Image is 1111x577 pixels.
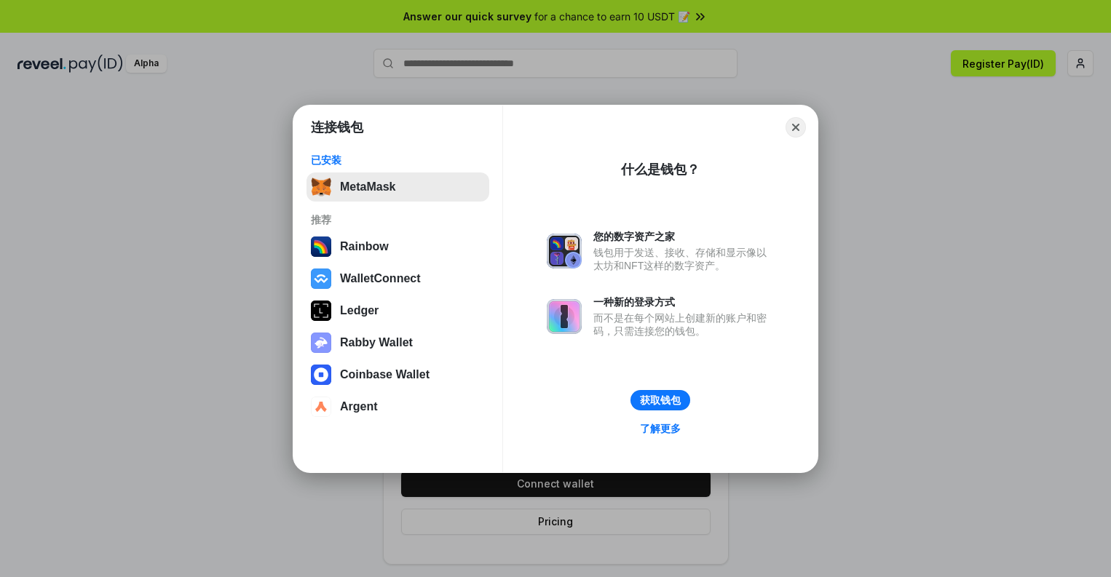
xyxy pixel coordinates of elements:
img: svg+xml,%3Csvg%20xmlns%3D%22http%3A%2F%2Fwww.w3.org%2F2000%2Fsvg%22%20fill%3D%22none%22%20viewBox... [547,234,582,268]
img: svg+xml,%3Csvg%20width%3D%2228%22%20height%3D%2228%22%20viewBox%3D%220%200%2028%2028%22%20fill%3D... [311,365,331,385]
button: Rainbow [307,232,489,261]
div: MetaMask [340,180,395,194]
img: svg+xml,%3Csvg%20xmlns%3D%22http%3A%2F%2Fwww.w3.org%2F2000%2Fsvg%22%20width%3D%2228%22%20height%3... [311,301,331,321]
img: svg+xml,%3Csvg%20width%3D%22120%22%20height%3D%22120%22%20viewBox%3D%220%200%20120%20120%22%20fil... [311,236,331,257]
div: 获取钱包 [640,394,681,407]
a: 了解更多 [631,419,689,438]
button: Rabby Wallet [307,328,489,357]
button: Close [786,117,806,138]
div: Rabby Wallet [340,336,413,349]
div: WalletConnect [340,272,421,285]
div: Rainbow [340,240,389,253]
div: Coinbase Wallet [340,368,430,381]
img: svg+xml,%3Csvg%20xmlns%3D%22http%3A%2F%2Fwww.w3.org%2F2000%2Fsvg%22%20fill%3D%22none%22%20viewBox... [311,333,331,353]
button: MetaMask [307,172,489,202]
button: WalletConnect [307,264,489,293]
img: svg+xml,%3Csvg%20fill%3D%22none%22%20height%3D%2233%22%20viewBox%3D%220%200%2035%2033%22%20width%... [311,177,331,197]
div: Argent [340,400,378,413]
div: 推荐 [311,213,485,226]
button: Ledger [307,296,489,325]
div: 钱包用于发送、接收、存储和显示像以太坊和NFT这样的数字资产。 [593,246,774,272]
button: Coinbase Wallet [307,360,489,389]
button: Argent [307,392,489,421]
div: Ledger [340,304,379,317]
div: 已安装 [311,154,485,167]
h1: 连接钱包 [311,119,363,136]
div: 您的数字资产之家 [593,230,774,243]
div: 了解更多 [640,422,681,435]
img: svg+xml,%3Csvg%20width%3D%2228%22%20height%3D%2228%22%20viewBox%3D%220%200%2028%2028%22%20fill%3D... [311,268,331,289]
img: svg+xml,%3Csvg%20width%3D%2228%22%20height%3D%2228%22%20viewBox%3D%220%200%2028%2028%22%20fill%3D... [311,397,331,417]
img: svg+xml,%3Csvg%20xmlns%3D%22http%3A%2F%2Fwww.w3.org%2F2000%2Fsvg%22%20fill%3D%22none%22%20viewBox... [547,299,582,334]
div: 一种新的登录方式 [593,295,774,309]
button: 获取钱包 [630,390,690,410]
div: 而不是在每个网站上创建新的账户和密码，只需连接您的钱包。 [593,311,774,338]
div: 什么是钱包？ [621,161,700,178]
